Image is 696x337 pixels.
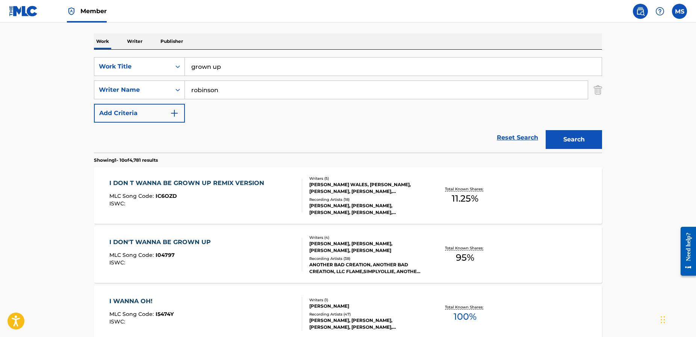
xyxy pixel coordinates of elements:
[445,245,485,251] p: Total Known Shares:
[156,311,174,317] span: I5474Y
[109,311,156,317] span: MLC Song Code :
[94,33,111,49] p: Work
[309,197,423,202] div: Recording Artists ( 18 )
[156,252,175,258] span: I04797
[158,33,185,49] p: Publisher
[309,311,423,317] div: Recording Artists ( 47 )
[672,4,687,19] div: User Menu
[309,256,423,261] div: Recording Artists ( 38 )
[309,317,423,331] div: [PERSON_NAME], [PERSON_NAME], [PERSON_NAME], [PERSON_NAME], [PERSON_NAME]
[636,7,645,16] img: search
[109,318,127,325] span: ISWC :
[309,303,423,310] div: [PERSON_NAME]
[445,304,485,310] p: Total Known Shares:
[109,259,127,266] span: ISWC :
[661,308,665,331] div: Drag
[109,297,174,306] div: I WANNA OH!
[94,226,602,283] a: I DON'T WANNA BE GROWN UPMLC Song Code:I04797ISWC:Writers (4)[PERSON_NAME], [PERSON_NAME], [PERSO...
[675,221,696,281] iframe: Resource Center
[109,193,156,199] span: MLC Song Code :
[94,157,158,164] p: Showing 1 - 10 of 4,781 results
[109,200,127,207] span: ISWC :
[109,238,215,247] div: I DON'T WANNA BE GROWN UP
[125,33,145,49] p: Writer
[309,181,423,195] div: [PERSON_NAME] WALES, [PERSON_NAME], [PERSON_NAME], [PERSON_NAME], [PERSON_NAME]
[170,109,179,118] img: 9d2ae6d4665cec9f34b9.svg
[655,7,664,16] img: help
[9,6,38,17] img: MLC Logo
[94,167,602,224] a: I DON T WANNA BE GROWN UP REMIX VERSIONMLC Song Code:IC6OZDISWC:Writers (5)[PERSON_NAME] WALES, [...
[309,176,423,181] div: Writers ( 5 )
[309,261,423,275] div: ANOTHER BAD CREATION, ANOTHER BAD CREATION, LLC FLAME,SIMPLYOLLIE, ANOTHER BAD CREATION, [PERSON_...
[546,130,602,149] button: Search
[156,193,177,199] span: IC6OZD
[452,192,478,205] span: 11.25 %
[445,186,485,192] p: Total Known Shares:
[80,7,107,15] span: Member
[493,129,542,146] a: Reset Search
[309,240,423,254] div: [PERSON_NAME], [PERSON_NAME], [PERSON_NAME], [PERSON_NAME]
[109,179,268,188] div: I DON T WANNA BE GROWN UP REMIX VERSION
[109,252,156,258] span: MLC Song Code :
[309,235,423,240] div: Writers ( 4 )
[309,202,423,216] div: [PERSON_NAME], [PERSON_NAME], [PERSON_NAME], [PERSON_NAME], [PERSON_NAME]
[67,7,76,16] img: Top Rightsholder
[633,4,648,19] a: Public Search
[652,4,667,19] div: Help
[309,297,423,303] div: Writers ( 1 )
[99,85,166,94] div: Writer Name
[658,301,696,337] iframe: Chat Widget
[454,310,477,323] span: 100 %
[94,104,185,123] button: Add Criteria
[99,62,166,71] div: Work Title
[94,57,602,153] form: Search Form
[594,80,602,99] img: Delete Criterion
[456,251,474,264] span: 95 %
